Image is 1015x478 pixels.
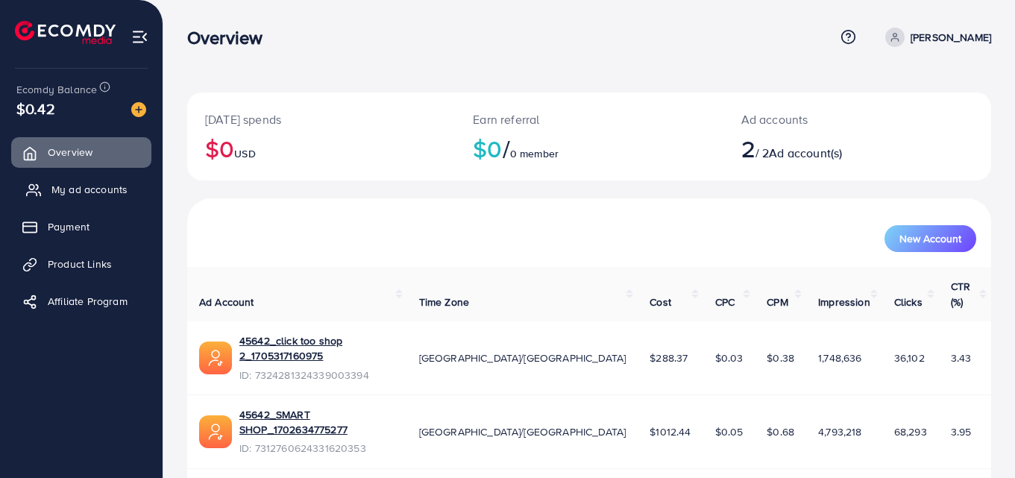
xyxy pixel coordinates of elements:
span: Impression [818,295,870,309]
img: ic-ads-acc.e4c84228.svg [199,342,232,374]
span: Product Links [48,257,112,271]
a: 45642_click too shop 2_1705317160975 [239,333,395,364]
span: $288.37 [650,350,688,365]
h2: $0 [473,134,705,163]
span: $0.38 [767,350,794,365]
span: Affiliate Program [48,294,128,309]
img: logo [15,21,116,44]
h3: Overview [187,27,274,48]
a: Overview [11,137,151,167]
span: $0.68 [767,424,794,439]
span: Payment [48,219,89,234]
img: ic-ads-acc.e4c84228.svg [199,415,232,448]
a: Affiliate Program [11,286,151,316]
span: My ad accounts [51,182,128,197]
button: New Account [884,225,976,252]
span: [GEOGRAPHIC_DATA]/[GEOGRAPHIC_DATA] [419,350,626,365]
p: [PERSON_NAME] [911,28,991,46]
span: 3.43 [951,350,972,365]
span: Overview [48,145,92,160]
a: Product Links [11,249,151,279]
p: [DATE] spends [205,110,437,128]
span: CPM [767,295,788,309]
h2: $0 [205,134,437,163]
span: CPC [715,295,735,309]
span: USD [234,146,255,161]
span: ID: 7312760624331620353 [239,441,395,456]
span: ID: 7324281324339003394 [239,368,395,383]
a: Payment [11,212,151,242]
span: 4,793,218 [818,424,861,439]
span: / [503,131,510,166]
span: Cost [650,295,671,309]
a: [PERSON_NAME] [879,28,991,47]
span: Ad account(s) [769,145,842,161]
span: Clicks [894,295,923,309]
span: 36,102 [894,350,925,365]
p: Ad accounts [741,110,907,128]
span: [GEOGRAPHIC_DATA]/[GEOGRAPHIC_DATA] [419,424,626,439]
span: $0.42 [16,98,55,119]
span: 3.95 [951,424,972,439]
span: Ad Account [199,295,254,309]
img: menu [131,28,148,45]
span: 1,748,636 [818,350,861,365]
a: My ad accounts [11,174,151,204]
span: 68,293 [894,424,927,439]
span: CTR (%) [951,279,970,309]
span: New Account [899,233,961,244]
span: Time Zone [419,295,469,309]
a: 45642_SMART SHOP_1702634775277 [239,407,395,438]
span: 2 [741,131,755,166]
span: Ecomdy Balance [16,82,97,97]
p: Earn referral [473,110,705,128]
span: $1012.44 [650,424,691,439]
h2: / 2 [741,134,907,163]
span: $0.05 [715,424,744,439]
span: 0 member [510,146,559,161]
img: image [131,102,146,117]
span: $0.03 [715,350,744,365]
